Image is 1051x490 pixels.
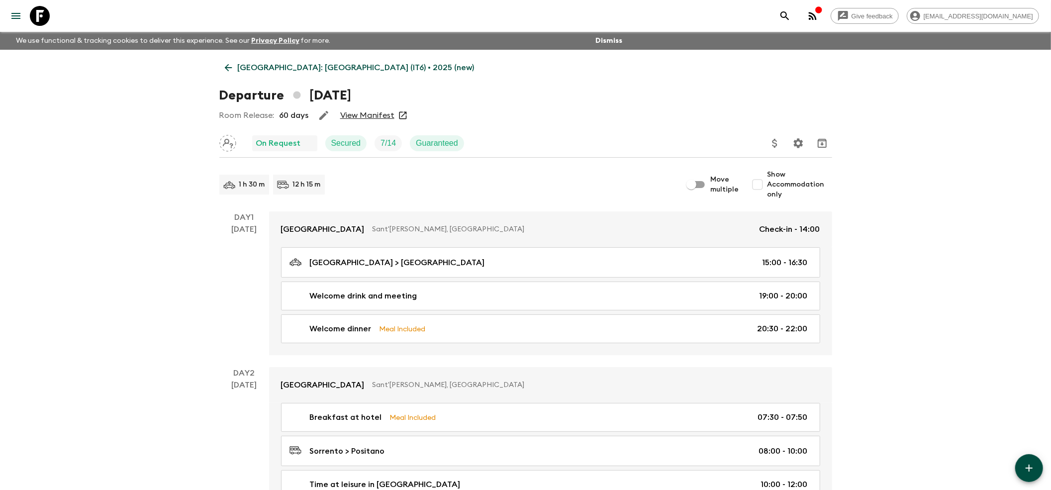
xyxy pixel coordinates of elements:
p: Day 1 [219,211,269,223]
button: Dismiss [593,34,625,48]
p: Check-in - 14:00 [760,223,820,235]
p: 60 days [280,109,309,121]
button: Update Price, Early Bird Discount and Costs [765,133,785,153]
span: Show Accommodation only [767,170,832,199]
p: 08:00 - 10:00 [759,445,808,457]
p: Guaranteed [416,137,458,149]
p: 7 / 14 [381,137,396,149]
h1: Departure [DATE] [219,86,351,105]
span: [EMAIL_ADDRESS][DOMAIN_NAME] [918,12,1039,20]
p: [GEOGRAPHIC_DATA] [281,223,365,235]
p: On Request [256,137,301,149]
p: Meal Included [390,412,436,423]
a: Welcome dinnerMeal Included20:30 - 22:00 [281,314,820,343]
span: Move multiple [711,175,740,195]
p: [GEOGRAPHIC_DATA] [281,379,365,391]
a: Give feedback [831,8,899,24]
p: Sant'[PERSON_NAME], [GEOGRAPHIC_DATA] [373,224,752,234]
a: Breakfast at hotelMeal Included07:30 - 07:50 [281,403,820,432]
p: 1 h 30 m [239,180,265,190]
span: Assign pack leader [219,138,236,146]
p: 12 h 15 m [293,180,321,190]
p: Day 2 [219,367,269,379]
p: 07:30 - 07:50 [758,411,808,423]
p: Room Release: [219,109,275,121]
a: [GEOGRAPHIC_DATA] > [GEOGRAPHIC_DATA]15:00 - 16:30 [281,247,820,278]
p: Welcome drink and meeting [310,290,417,302]
p: [GEOGRAPHIC_DATA]: [GEOGRAPHIC_DATA] (IT6) • 2025 (new) [238,62,475,74]
div: [EMAIL_ADDRESS][DOMAIN_NAME] [907,8,1039,24]
div: [DATE] [231,223,257,355]
a: Privacy Policy [251,37,299,44]
a: [GEOGRAPHIC_DATA]Sant'[PERSON_NAME], [GEOGRAPHIC_DATA] [269,367,832,403]
div: Trip Fill [375,135,402,151]
p: Sant'[PERSON_NAME], [GEOGRAPHIC_DATA] [373,380,812,390]
button: menu [6,6,26,26]
span: Give feedback [846,12,898,20]
button: Archive (Completed, Cancelled or Unsynced Departures only) [812,133,832,153]
p: Welcome dinner [310,323,372,335]
p: Meal Included [380,323,426,334]
a: Welcome drink and meeting19:00 - 20:00 [281,282,820,310]
a: [GEOGRAPHIC_DATA]: [GEOGRAPHIC_DATA] (IT6) • 2025 (new) [219,58,480,78]
p: 20:30 - 22:00 [758,323,808,335]
div: Secured [325,135,367,151]
button: Settings [788,133,808,153]
a: [GEOGRAPHIC_DATA]Sant'[PERSON_NAME], [GEOGRAPHIC_DATA]Check-in - 14:00 [269,211,832,247]
a: Sorrento > Positano08:00 - 10:00 [281,436,820,466]
p: Sorrento > Positano [310,445,385,457]
p: 19:00 - 20:00 [760,290,808,302]
p: [GEOGRAPHIC_DATA] > [GEOGRAPHIC_DATA] [310,257,485,269]
p: We use functional & tracking cookies to deliver this experience. See our for more. [12,32,335,50]
button: search adventures [775,6,795,26]
p: Breakfast at hotel [310,411,382,423]
p: Secured [331,137,361,149]
p: 15:00 - 16:30 [763,257,808,269]
a: View Manifest [340,110,394,120]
